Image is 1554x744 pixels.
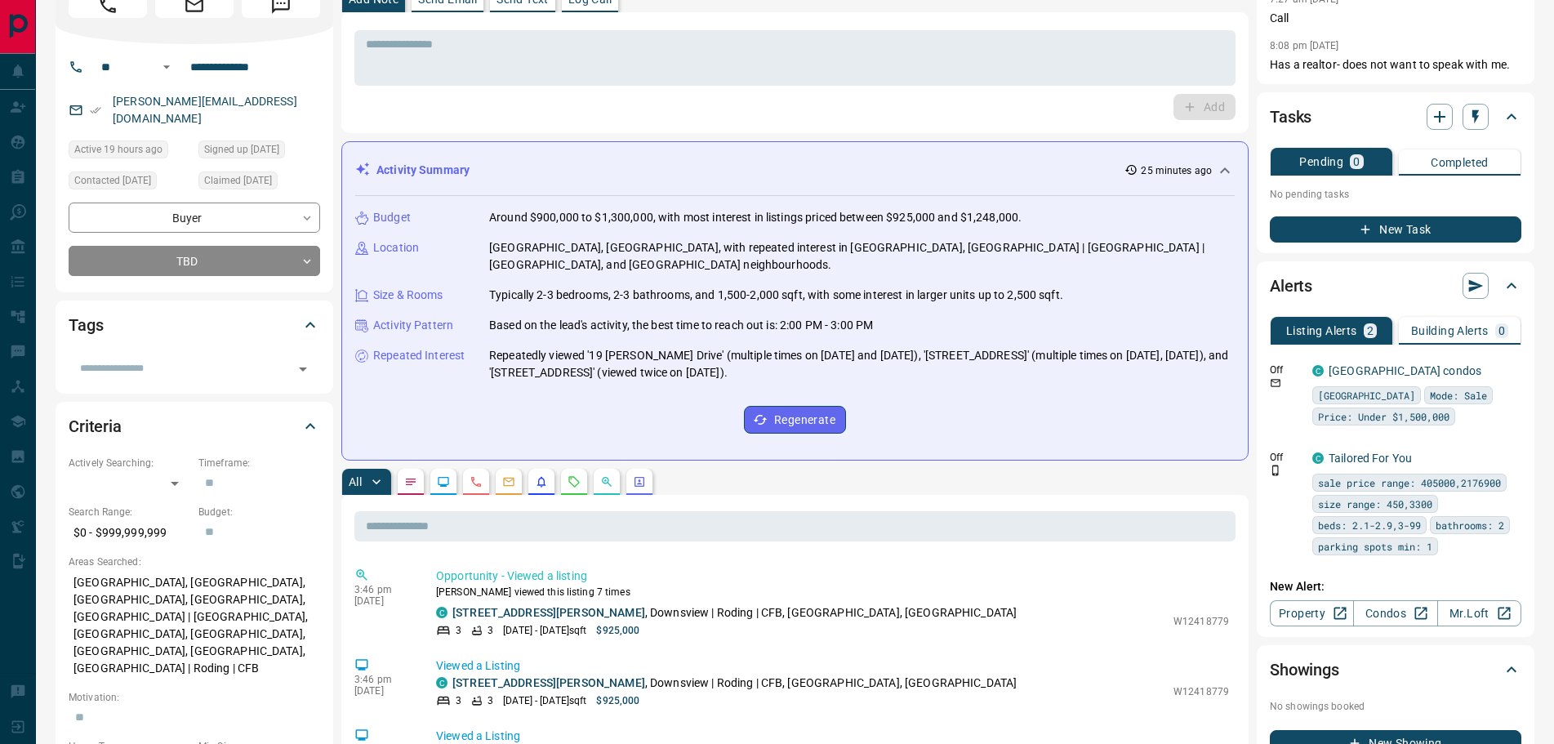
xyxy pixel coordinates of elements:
[452,606,645,619] a: [STREET_ADDRESS][PERSON_NAME]
[1318,538,1432,555] span: parking spots min: 1
[1299,156,1343,167] p: Pending
[503,693,586,708] p: [DATE] - [DATE] sqft
[600,475,613,488] svg: Opportunities
[69,690,320,705] p: Motivation:
[373,287,443,304] p: Size & Rooms
[1329,364,1481,377] a: [GEOGRAPHIC_DATA] condos
[1173,614,1229,629] p: W12418779
[436,677,447,688] div: condos.ca
[1270,104,1311,130] h2: Tasks
[744,406,846,434] button: Regenerate
[69,413,122,439] h2: Criteria
[1270,377,1281,389] svg: Email
[436,568,1229,585] p: Opportunity - Viewed a listing
[157,57,176,77] button: Open
[74,141,163,158] span: Active 19 hours ago
[373,209,411,226] p: Budget
[69,140,190,163] div: Tue Oct 14 2025
[502,475,515,488] svg: Emails
[354,595,412,607] p: [DATE]
[373,317,453,334] p: Activity Pattern
[1367,325,1374,336] p: 2
[69,505,190,519] p: Search Range:
[1270,216,1521,243] button: New Task
[69,519,190,546] p: $0 - $999,999,999
[292,358,314,381] button: Open
[69,407,320,446] div: Criteria
[1431,157,1489,168] p: Completed
[568,475,581,488] svg: Requests
[1318,517,1421,533] span: beds: 2.1-2.9,3-99
[1270,56,1521,74] p: Has a realtor- does not want to speak with me.
[1270,465,1281,476] svg: Push Notification Only
[596,693,639,708] p: $925,000
[489,239,1235,274] p: [GEOGRAPHIC_DATA], [GEOGRAPHIC_DATA], with repeated interest in [GEOGRAPHIC_DATA], [GEOGRAPHIC_DA...
[355,155,1235,185] div: Activity Summary25 minutes ago
[354,685,412,697] p: [DATE]
[1173,684,1229,699] p: W12418779
[204,141,279,158] span: Signed up [DATE]
[1430,387,1487,403] span: Mode: Sale
[1353,600,1437,626] a: Condos
[69,312,103,338] h2: Tags
[198,172,320,194] div: Wed Oct 01 2025
[470,475,483,488] svg: Calls
[1270,657,1339,683] h2: Showings
[1270,650,1521,689] div: Showings
[452,675,1017,692] p: , Downsview | Roding | CFB, [GEOGRAPHIC_DATA], [GEOGRAPHIC_DATA]
[1318,408,1449,425] span: Price: Under $1,500,000
[198,140,320,163] div: Tue Jul 09 2024
[69,555,320,569] p: Areas Searched:
[1270,578,1521,595] p: New Alert:
[74,172,151,189] span: Contacted [DATE]
[90,105,101,116] svg: Email Verified
[1312,365,1324,376] div: condos.ca
[1270,266,1521,305] div: Alerts
[198,505,320,519] p: Budget:
[1329,452,1412,465] a: Tailored For You
[1270,10,1521,27] p: Call
[456,623,461,638] p: 3
[1286,325,1357,336] p: Listing Alerts
[373,239,419,256] p: Location
[354,584,412,595] p: 3:46 pm
[489,317,873,334] p: Based on the lead's activity, the best time to reach out is: 2:00 PM - 3:00 PM
[437,475,450,488] svg: Lead Browsing Activity
[1270,363,1302,377] p: Off
[503,623,586,638] p: [DATE] - [DATE] sqft
[1318,496,1432,512] span: size range: 450,3300
[488,693,493,708] p: 3
[404,475,417,488] svg: Notes
[69,569,320,682] p: [GEOGRAPHIC_DATA], [GEOGRAPHIC_DATA], [GEOGRAPHIC_DATA], [GEOGRAPHIC_DATA], [GEOGRAPHIC_DATA] | [...
[436,607,447,618] div: condos.ca
[1270,699,1521,714] p: No showings booked
[452,604,1017,621] p: , Downsview | Roding | CFB, [GEOGRAPHIC_DATA], [GEOGRAPHIC_DATA]
[436,657,1229,675] p: Viewed a Listing
[1318,387,1415,403] span: [GEOGRAPHIC_DATA]
[489,347,1235,381] p: Repeatedly viewed '19 [PERSON_NAME] Drive' (multiple times on [DATE] and [DATE]), '[STREET_ADDRES...
[596,623,639,638] p: $925,000
[1436,517,1504,533] span: bathrooms: 2
[633,475,646,488] svg: Agent Actions
[489,209,1022,226] p: Around $900,000 to $1,300,000, with most interest in listings priced between $925,000 and $1,248,...
[198,456,320,470] p: Timeframe:
[488,623,493,638] p: 3
[1270,97,1521,136] div: Tasks
[69,305,320,345] div: Tags
[69,456,190,470] p: Actively Searching:
[1270,450,1302,465] p: Off
[113,95,297,125] a: [PERSON_NAME][EMAIL_ADDRESS][DOMAIN_NAME]
[376,162,470,179] p: Activity Summary
[452,676,645,689] a: [STREET_ADDRESS][PERSON_NAME]
[1270,273,1312,299] h2: Alerts
[1270,40,1339,51] p: 8:08 pm [DATE]
[1270,182,1521,207] p: No pending tasks
[1141,163,1212,178] p: 25 minutes ago
[1312,452,1324,464] div: condos.ca
[69,246,320,276] div: TBD
[1353,156,1360,167] p: 0
[69,172,190,194] div: Wed Oct 01 2025
[354,674,412,685] p: 3:46 pm
[1437,600,1521,626] a: Mr.Loft
[69,203,320,233] div: Buyer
